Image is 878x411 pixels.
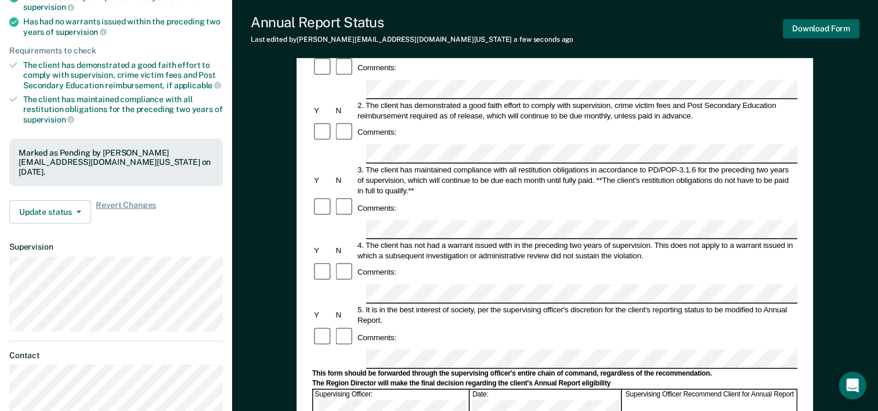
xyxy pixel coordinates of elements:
[23,115,74,124] span: supervision
[356,305,797,326] div: 5. It is in the best interest of society, per the supervising officer's discretion for the client...
[839,372,866,399] iframe: Intercom live chat
[334,105,356,116] div: N
[23,2,74,12] span: supervision
[9,351,223,360] dt: Contact
[356,332,398,342] div: Comments:
[312,175,334,185] div: Y
[312,310,334,320] div: Y
[312,369,797,378] div: This form should be forwarded through the supervising officer's entire chain of command, regardle...
[334,175,356,185] div: N
[9,242,223,252] dt: Supervision
[312,245,334,255] div: Y
[96,200,156,223] span: Revert Changes
[356,100,797,121] div: 2. The client has demonstrated a good faith effort to comply with supervision, crime victim fees ...
[356,240,797,261] div: 4. The client has not had a warrant issued with in the preceding two years of supervision. This d...
[356,127,398,138] div: Comments:
[56,27,107,37] span: supervision
[23,17,223,37] div: Has had no warrants issued within the preceding two years of
[356,203,398,213] div: Comments:
[356,164,797,196] div: 3. The client has maintained compliance with all restitution obligations in accordance to PD/POP-...
[9,46,223,56] div: Requirements to check
[334,310,356,320] div: N
[19,148,214,177] div: Marked as Pending by [PERSON_NAME][EMAIL_ADDRESS][DOMAIN_NAME][US_STATE] on [DATE].
[356,63,398,73] div: Comments:
[9,200,91,223] button: Update status
[251,14,573,31] div: Annual Report Status
[23,60,223,90] div: The client has demonstrated a good faith effort to comply with supervision, crime victim fees and...
[312,379,797,388] div: The Region Director will make the final decision regarding the client's Annual Report eligibility
[174,81,221,90] span: applicable
[514,35,573,44] span: a few seconds ago
[23,95,223,124] div: The client has maintained compliance with all restitution obligations for the preceding two years of
[251,35,573,44] div: Last edited by [PERSON_NAME][EMAIL_ADDRESS][DOMAIN_NAME][US_STATE]
[356,267,398,277] div: Comments:
[783,19,859,38] button: Download Form
[334,245,356,255] div: N
[312,105,334,116] div: Y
